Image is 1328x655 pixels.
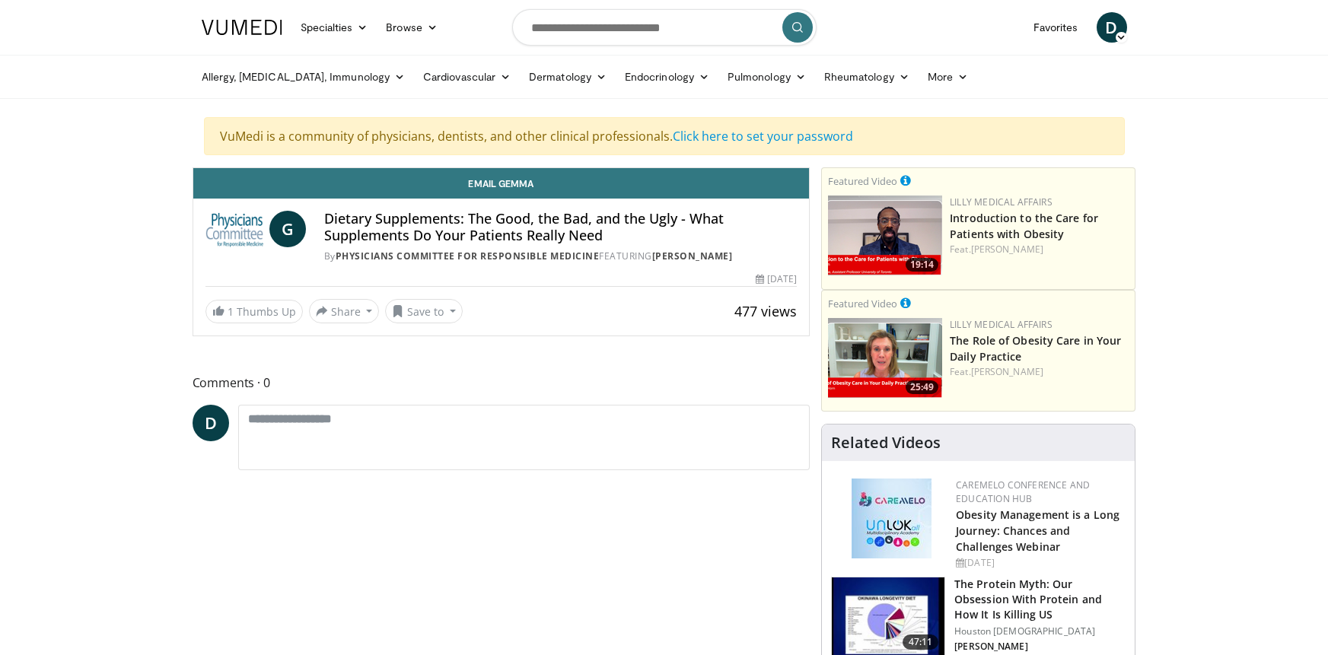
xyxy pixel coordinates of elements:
div: [DATE] [756,272,797,286]
a: Specialties [291,12,377,43]
a: Dermatology [520,62,616,92]
a: Pulmonology [718,62,815,92]
div: Feat. [950,365,1129,379]
p: Houston [DEMOGRAPHIC_DATA] [954,625,1126,638]
a: D [1097,12,1127,43]
a: CaReMeLO Conference and Education Hub [956,479,1090,505]
a: Favorites [1024,12,1088,43]
img: e1208b6b-349f-4914-9dd7-f97803bdbf1d.png.150x105_q85_crop-smart_upscale.png [828,318,942,398]
a: 25:49 [828,318,942,398]
a: Physicians Committee for Responsible Medicine [336,250,600,262]
a: Obesity Management is a Long Journey: Chances and Challenges Webinar [956,507,1119,554]
a: [PERSON_NAME] [971,243,1043,256]
a: Rheumatology [815,62,919,92]
span: 25:49 [906,380,938,394]
img: VuMedi Logo [202,20,282,35]
input: Search topics, interventions [512,9,817,46]
small: Featured Video [828,297,897,310]
a: G [269,211,306,247]
span: 477 views [734,302,797,320]
a: Allergy, [MEDICAL_DATA], Immunology [193,62,415,92]
span: 19:14 [906,258,938,272]
button: Save to [385,299,463,323]
a: Email Gemma [193,168,810,199]
a: [PERSON_NAME] [971,365,1043,378]
small: Featured Video [828,174,897,188]
span: Comments 0 [193,373,810,393]
a: Browse [377,12,447,43]
p: [PERSON_NAME] [954,641,1126,653]
a: Click here to set your password [673,128,853,145]
div: Feat. [950,243,1129,256]
a: 19:14 [828,196,942,275]
a: The Role of Obesity Care in Your Daily Practice [950,333,1121,364]
img: Physicians Committee for Responsible Medicine [205,211,263,247]
img: 45df64a9-a6de-482c-8a90-ada250f7980c.png.150x105_q85_autocrop_double_scale_upscale_version-0.2.jpg [852,479,932,558]
div: [DATE] [956,556,1123,570]
button: Share [309,299,380,323]
a: Lilly Medical Affairs [950,318,1053,331]
h3: The Protein Myth: Our Obsession With Protein and How It Is Killing US [954,577,1126,622]
div: By FEATURING [324,250,797,263]
img: acc2e291-ced4-4dd5-b17b-d06994da28f3.png.150x105_q85_crop-smart_upscale.png [828,196,942,275]
a: More [919,62,977,92]
a: Cardiovascular [414,62,520,92]
a: Endocrinology [616,62,718,92]
div: VuMedi is a community of physicians, dentists, and other clinical professionals. [204,117,1125,155]
a: Lilly Medical Affairs [950,196,1053,208]
a: 1 Thumbs Up [205,300,303,323]
span: 47:11 [903,634,939,650]
a: D [193,405,229,441]
span: 1 [228,304,234,319]
h4: Dietary Supplements: The Good, the Bad, and the Ugly - What Supplements Do Your Patients Really Need [324,211,797,243]
a: Introduction to the Care for Patients with Obesity [950,211,1098,241]
a: [PERSON_NAME] [652,250,733,262]
h4: Related Videos [831,434,941,452]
